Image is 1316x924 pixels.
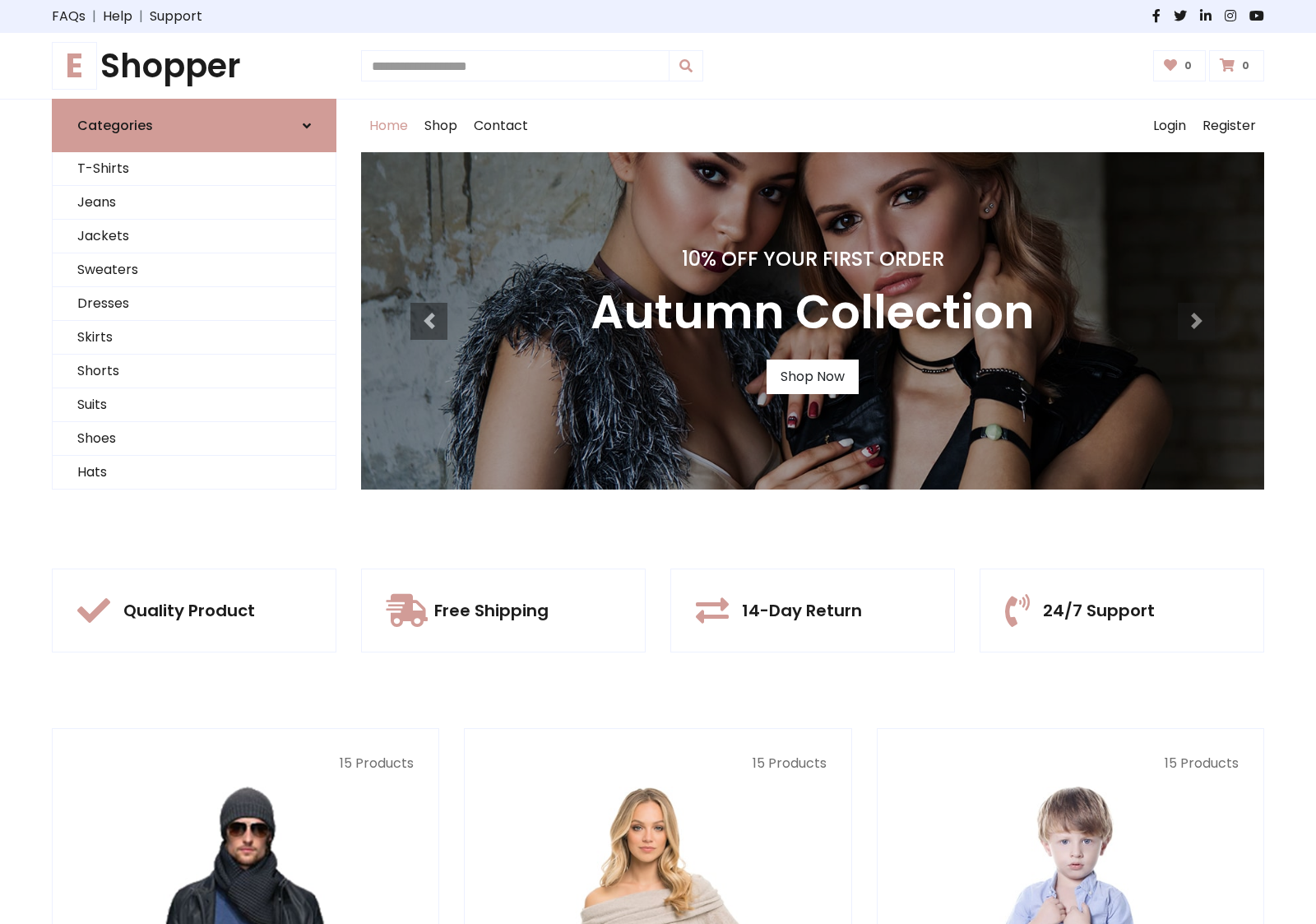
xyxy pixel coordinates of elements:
a: Home [361,100,416,152]
a: Shop [416,100,466,152]
a: Register [1194,100,1264,152]
h6: Categories [77,118,153,133]
a: 0 [1209,50,1264,81]
span: | [132,7,150,26]
a: Hats [53,456,336,490]
h4: 10% Off Your First Order [591,248,1035,272]
a: FAQs [52,7,86,26]
p: 15 Products [77,754,414,773]
a: 0 [1153,50,1207,81]
a: Skirts [53,321,336,355]
a: Contact [466,100,536,152]
p: 15 Products [902,754,1239,773]
span: 0 [1180,58,1196,73]
a: Jeans [53,186,336,220]
a: Support [150,7,202,26]
a: Shoes [53,422,336,456]
h5: Quality Product [123,601,255,620]
a: Categories [52,99,336,152]
a: Dresses [53,287,336,321]
a: Sweaters [53,253,336,287]
h1: Shopper [52,46,336,86]
a: EShopper [52,46,336,86]
a: Shorts [53,355,336,388]
p: 15 Products [489,754,826,773]
h5: 24/7 Support [1043,601,1155,620]
a: T-Shirts [53,152,336,186]
a: Shop Now [767,360,859,394]
h5: Free Shipping [434,601,549,620]
a: Login [1145,100,1194,152]
a: Help [103,7,132,26]
span: 0 [1238,58,1253,73]
a: Jackets [53,220,336,253]
h3: Autumn Collection [591,285,1035,340]
h5: 14-Day Return [742,601,862,620]
span: | [86,7,103,26]
span: E [52,42,97,90]
a: Suits [53,388,336,422]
